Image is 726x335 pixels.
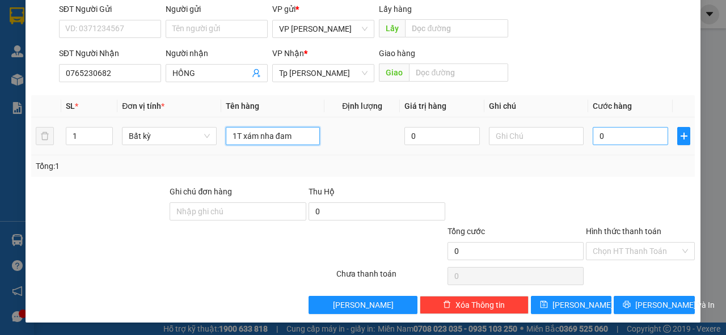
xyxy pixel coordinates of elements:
[170,187,232,196] label: Ghi chú đơn hàng
[623,300,631,309] span: printer
[36,160,281,172] div: Tổng: 1
[59,3,161,15] div: SĐT Người Gửi
[14,73,64,126] b: [PERSON_NAME]
[593,101,632,111] span: Cước hàng
[129,128,210,145] span: Bất kỳ
[36,127,54,145] button: delete
[342,101,382,111] span: Định lượng
[420,296,529,314] button: deleteXóa Thông tin
[272,49,304,58] span: VP Nhận
[409,63,508,82] input: Dọc đường
[678,132,690,141] span: plus
[166,47,268,60] div: Người nhận
[226,127,320,145] input: VD: Bàn, Ghế
[226,101,259,111] span: Tên hàng
[448,227,485,236] span: Tổng cước
[66,101,75,111] span: SL
[677,127,690,145] button: plus
[552,299,613,311] span: [PERSON_NAME]
[404,101,446,111] span: Giá trị hàng
[333,299,394,311] span: [PERSON_NAME]
[614,296,695,314] button: printer[PERSON_NAME] và In
[540,300,548,309] span: save
[443,300,451,309] span: delete
[379,19,405,37] span: Lấy
[252,69,261,78] span: user-add
[489,127,584,145] input: Ghi Chú
[404,127,480,145] input: 0
[279,20,368,37] span: VP Phan Rang
[531,296,612,314] button: save[PERSON_NAME]
[123,14,150,41] img: logo.jpg
[309,187,335,196] span: Thu Hộ
[635,299,715,311] span: [PERSON_NAME] và In
[166,3,268,15] div: Người gửi
[309,296,417,314] button: [PERSON_NAME]
[455,299,505,311] span: Xóa Thông tin
[335,268,446,287] div: Chưa thanh toán
[379,49,415,58] span: Giao hàng
[272,3,374,15] div: VP gửi
[70,16,112,70] b: Gửi khách hàng
[484,95,588,117] th: Ghi chú
[122,101,164,111] span: Đơn vị tính
[170,202,306,220] input: Ghi chú đơn hàng
[586,227,661,236] label: Hình thức thanh toán
[95,43,156,52] b: [DOMAIN_NAME]
[379,63,409,82] span: Giao
[95,54,156,68] li: (c) 2017
[379,5,412,14] span: Lấy hàng
[405,19,508,37] input: Dọc đường
[279,65,368,82] span: Tp Hồ Chí Minh
[59,47,161,60] div: SĐT Người Nhận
